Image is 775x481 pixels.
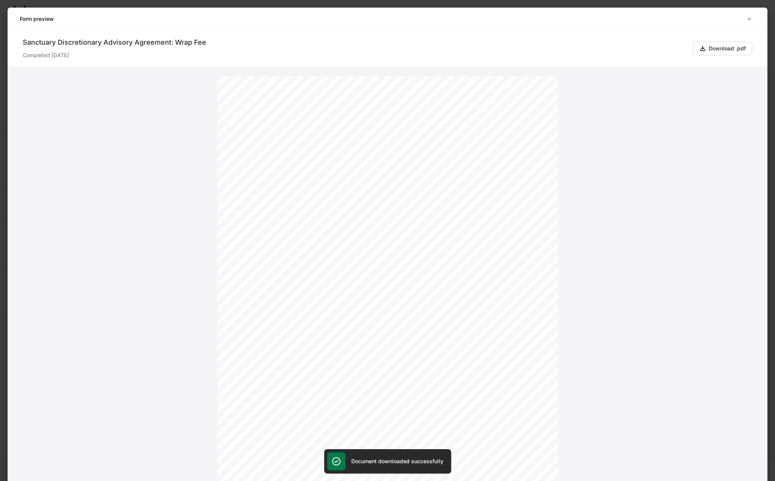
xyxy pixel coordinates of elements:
[23,38,687,47] div: Sanctuary Discretionary Advisory Agreement: Wrap Fee
[20,15,54,23] h5: Form preview
[23,47,687,59] div: Completed [DATE]
[693,42,752,55] button: Download .pdf
[351,458,443,465] h5: Document downloaded successfully
[709,45,746,52] div: Download .pdf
